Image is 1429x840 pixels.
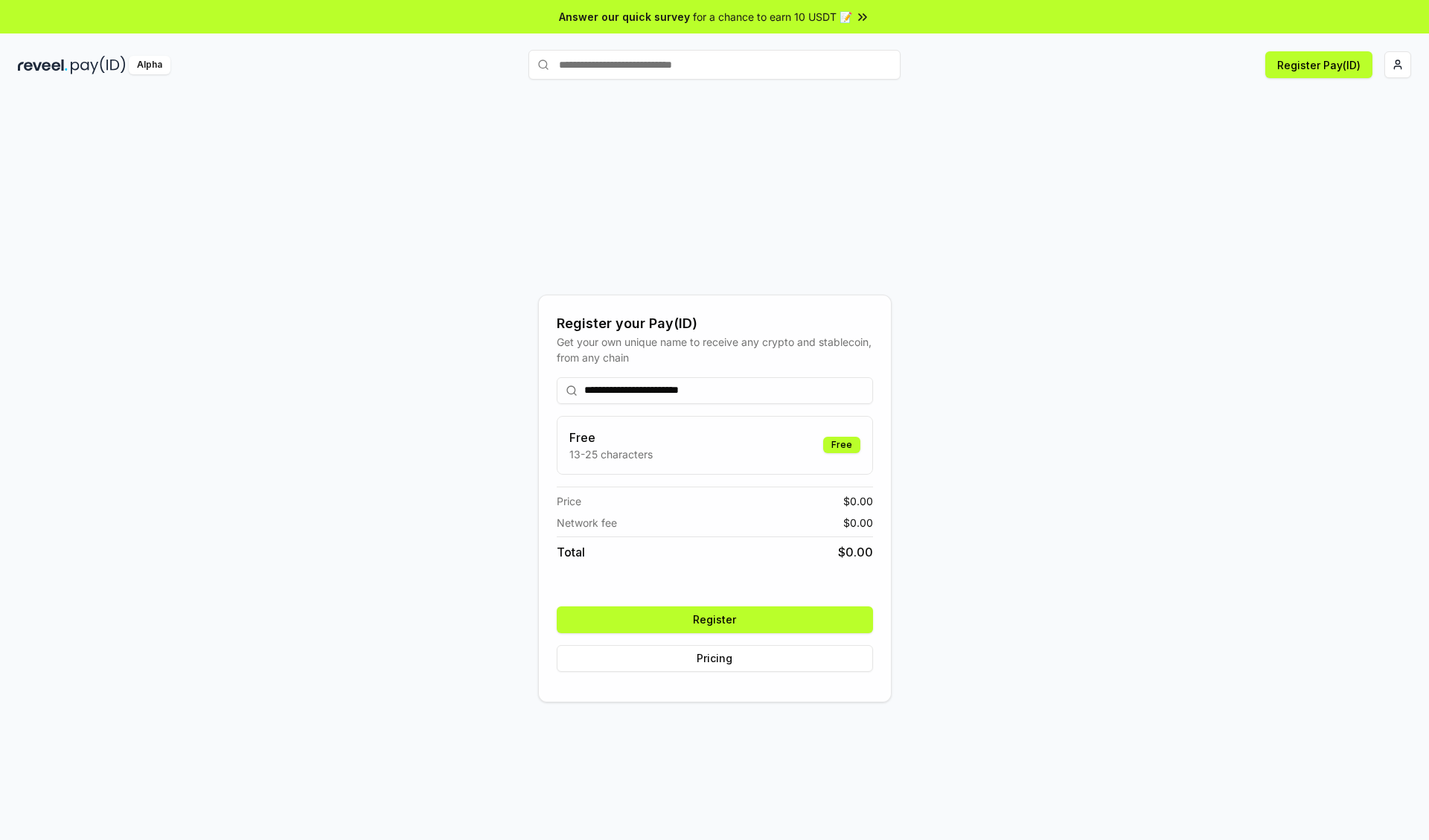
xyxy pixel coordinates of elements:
[557,334,873,365] div: Get your own unique name to receive any crypto and stablecoin, from any chain
[557,645,873,672] button: Pricing
[843,515,873,530] span: $ 0.00
[559,9,690,25] span: Answer our quick survey
[843,493,873,509] span: $ 0.00
[1265,51,1372,78] button: Register Pay(ID)
[838,543,873,561] span: $ 0.00
[557,543,585,561] span: Total
[557,493,581,509] span: Price
[71,56,126,74] img: pay_id
[129,56,170,74] div: Alpha
[18,56,68,74] img: reveel_dark
[569,429,653,446] h3: Free
[557,515,617,530] span: Network fee
[693,9,852,25] span: for a chance to earn 10 USDT 📝
[557,606,873,633] button: Register
[557,313,873,334] div: Register your Pay(ID)
[569,446,653,462] p: 13-25 characters
[823,437,860,453] div: Free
